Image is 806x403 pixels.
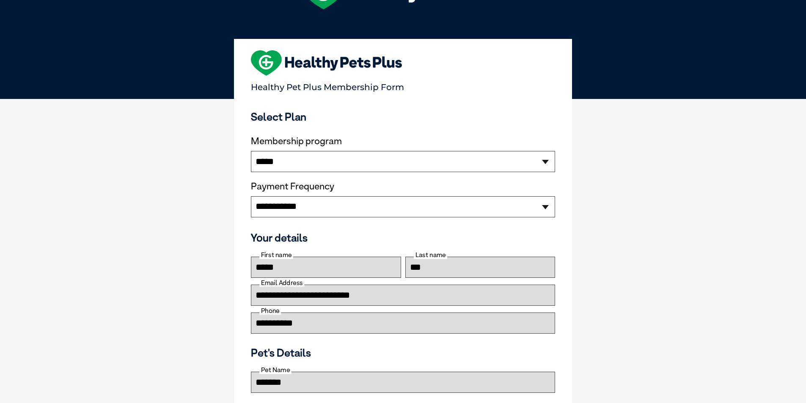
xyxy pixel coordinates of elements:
img: heart-shape-hpp-logo-large.png [251,50,402,76]
label: Email Address [259,279,304,287]
h3: Your details [251,231,555,244]
label: First name [259,251,293,259]
h3: Pet's Details [248,346,558,359]
label: Last name [414,251,447,259]
label: Phone [259,307,281,315]
label: Payment Frequency [251,181,334,192]
label: Membership program [251,136,555,147]
h3: Select Plan [251,110,555,123]
p: Healthy Pet Plus Membership Form [251,78,555,92]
